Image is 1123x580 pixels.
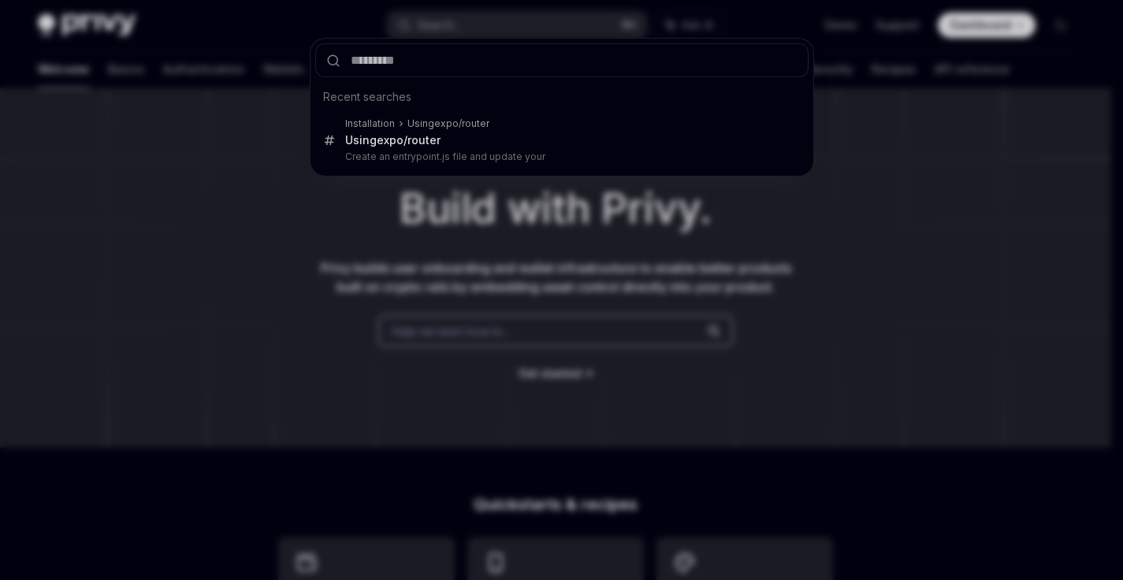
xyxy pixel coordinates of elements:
[345,117,395,130] div: Installation
[377,133,403,147] b: expo
[345,133,441,147] div: Using /router
[323,89,411,105] span: Recent searches
[434,117,459,129] b: expo
[407,117,489,130] div: Using /router
[345,151,775,163] p: Create an entrypoint.js file and update your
